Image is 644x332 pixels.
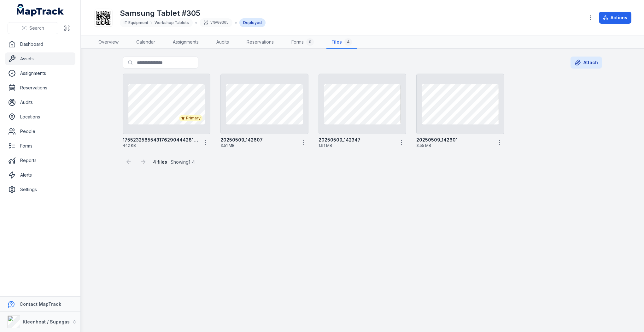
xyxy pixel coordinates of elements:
[416,137,458,143] strong: 20250509_142601
[123,143,198,148] span: 442 KB
[23,319,70,324] strong: Kleenheat / Supagas
[5,96,75,109] a: Audits
[29,25,44,31] span: Search
[5,154,75,167] a: Reports
[5,67,75,80] a: Assignments
[239,18,266,27] div: Deployed
[131,36,160,49] a: Calendar
[5,125,75,138] a: People
[286,36,319,49] a: Forms0
[5,81,75,94] a: Reservations
[344,38,352,46] div: 4
[5,140,75,152] a: Forms
[168,36,204,49] a: Assignments
[8,22,58,34] button: Search
[93,36,124,49] a: Overview
[599,12,631,24] button: Actions
[242,36,279,49] a: Reservations
[153,159,167,165] strong: 4 files
[220,137,263,143] strong: 20250509_142607
[319,137,360,143] strong: 20250509_142347
[200,18,232,27] div: VNA00305
[5,169,75,181] a: Alerts
[5,183,75,196] a: Settings
[220,143,296,148] span: 3.51 MB
[5,52,75,65] a: Assets
[120,8,266,18] h1: Samsung Tablet #305
[20,301,61,307] strong: Contact MapTrack
[571,57,602,69] button: Attach
[123,137,198,143] strong: 17552325855431762904442811110577
[416,143,492,148] span: 3.55 MB
[17,4,64,16] a: MapTrack
[5,111,75,123] a: Locations
[306,38,314,46] div: 0
[153,159,195,165] span: · Showing 1 - 4
[155,20,189,25] span: Workshop Tablets
[211,36,234,49] a: Audits
[326,36,357,49] a: Files4
[5,38,75,51] a: Dashboard
[124,20,148,25] span: IT Equipment
[179,115,202,121] div: Primary
[319,143,394,148] span: 1.91 MB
